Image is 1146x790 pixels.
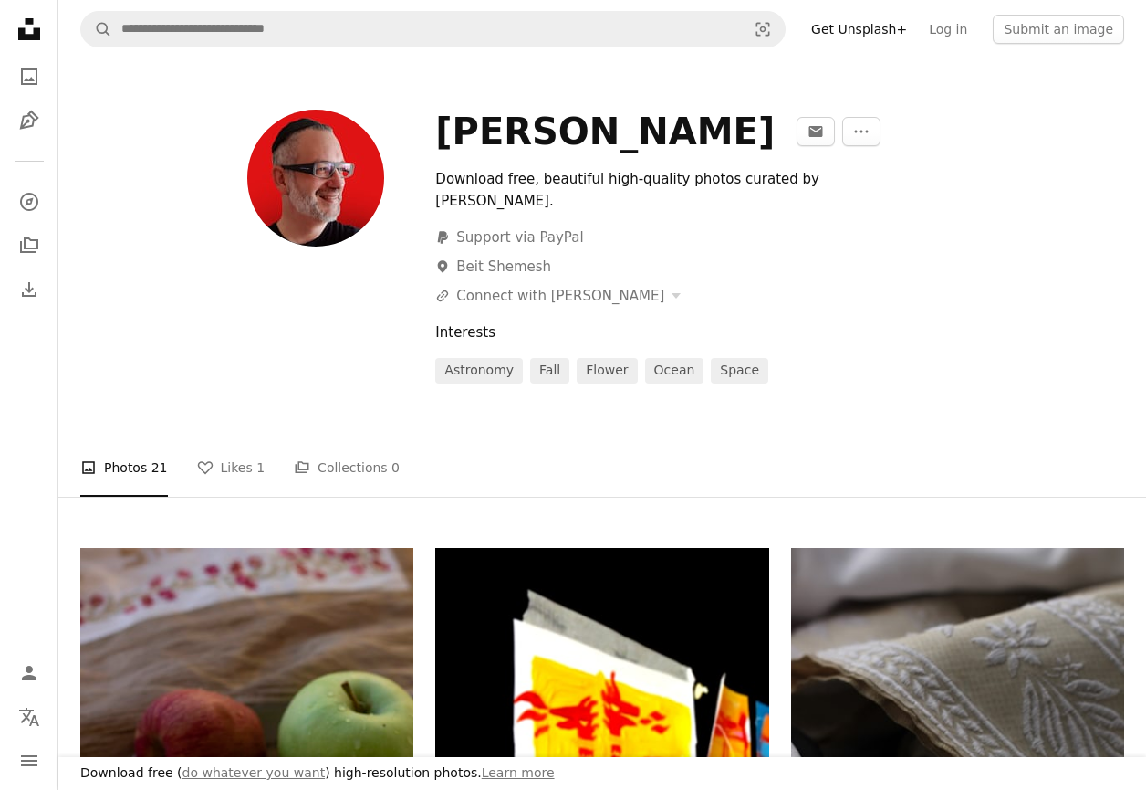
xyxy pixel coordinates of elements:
[435,358,523,384] a: astronomy
[435,258,551,275] a: Beit Shemesh
[80,11,786,47] form: Find visuals sitewide
[797,117,835,146] button: Message menachem
[11,58,47,95] a: Photos
[435,168,917,212] div: Download free, beautiful high-quality photos curated by [PERSON_NAME].
[482,765,555,780] a: Learn more
[182,765,326,780] a: do whatever you want
[435,110,775,153] div: [PERSON_NAME]
[11,699,47,735] button: Language
[80,764,555,783] h3: Download free ( ) high-resolution photos.
[11,743,47,779] button: Menu
[294,438,400,497] a: Collections 0
[577,358,637,384] a: flower
[530,358,569,384] a: fall
[197,438,266,497] a: Likes 1
[435,321,1124,343] div: Interests
[800,15,918,44] a: Get Unsplash+
[11,227,47,264] a: Collections
[435,285,681,307] button: Connect with [PERSON_NAME]
[711,358,768,384] a: space
[435,226,583,248] a: Support via PayPal
[247,110,384,247] img: Avatar of user menachem weinreb
[741,12,785,47] button: Visual search
[11,102,47,139] a: Illustrations
[11,184,47,220] a: Explore
[81,12,112,47] button: Search Unsplash
[256,458,265,478] span: 1
[918,15,978,44] a: Log in
[993,15,1124,44] button: Submit an image
[645,358,704,384] a: ocean
[391,458,400,478] span: 0
[842,117,880,146] button: More Actions
[11,655,47,691] a: Log in / Sign up
[11,11,47,51] a: Home — Unsplash
[11,271,47,308] a: Download History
